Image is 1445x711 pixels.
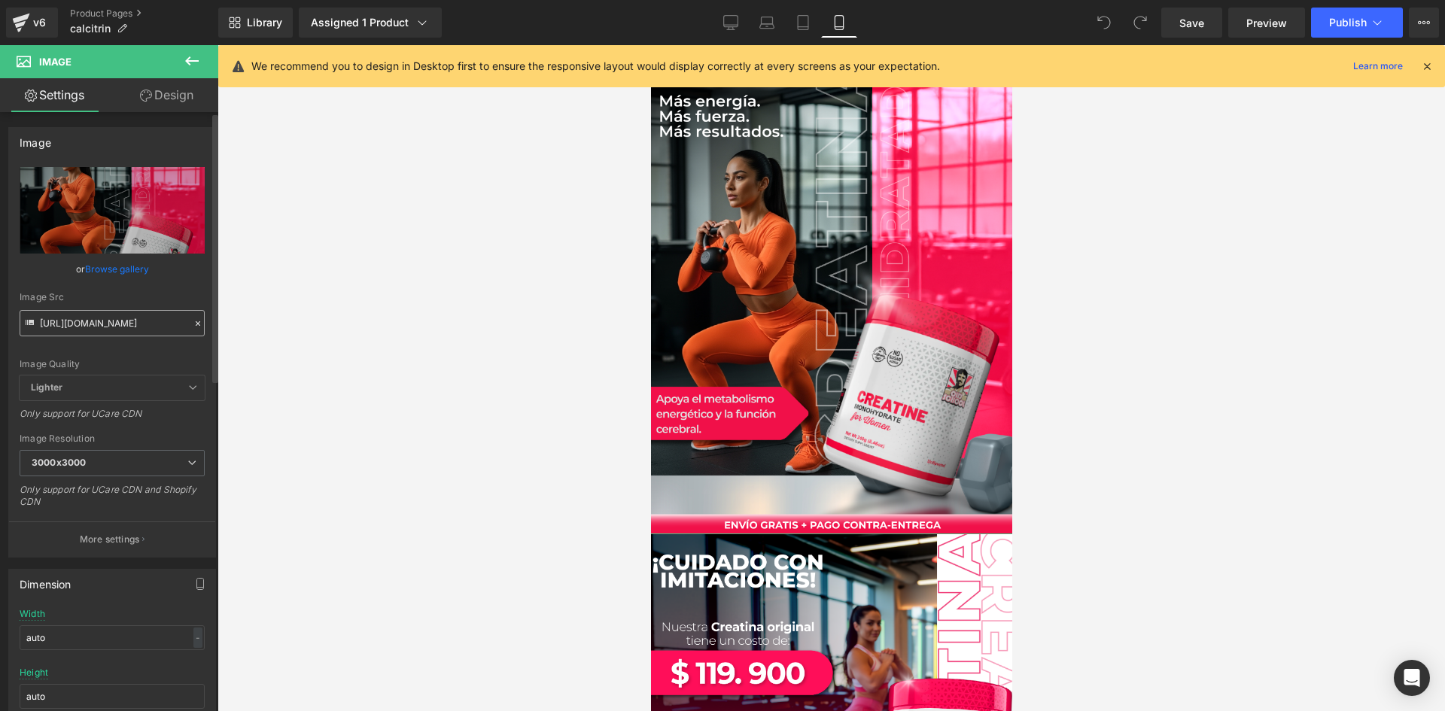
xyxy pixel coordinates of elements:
div: Only support for UCare CDN [20,408,205,430]
a: Mobile [821,8,857,38]
b: 3000x3000 [32,457,86,468]
div: Image Src [20,292,205,302]
span: Save [1179,15,1204,31]
button: Undo [1089,8,1119,38]
button: Publish [1311,8,1403,38]
div: Image Resolution [20,433,205,444]
a: Browse gallery [85,256,149,282]
a: v6 [6,8,58,38]
p: We recommend you to design in Desktop first to ensure the responsive layout would display correct... [251,58,940,74]
div: or [20,261,205,277]
div: Only support for UCare CDN and Shopify CDN [20,484,205,518]
a: Laptop [749,8,785,38]
input: auto [20,625,205,650]
b: Lighter [31,381,62,393]
span: Preview [1246,15,1287,31]
span: Library [247,16,282,29]
a: Desktop [713,8,749,38]
div: Width [20,609,45,619]
span: Publish [1329,17,1367,29]
div: Assigned 1 Product [311,15,430,30]
div: v6 [30,13,49,32]
a: Product Pages [70,8,218,20]
span: Image [39,56,71,68]
button: More settings [9,521,215,557]
button: More [1409,8,1439,38]
div: Image Quality [20,359,205,369]
div: - [193,627,202,648]
div: Height [20,667,48,678]
button: Redo [1125,8,1155,38]
input: Link [20,310,205,336]
a: Preview [1228,8,1305,38]
div: Open Intercom Messenger [1394,660,1430,696]
input: auto [20,684,205,709]
a: Learn more [1347,57,1409,75]
span: calcitrin [70,23,111,35]
a: New Library [218,8,293,38]
div: Dimension [20,570,71,591]
a: Tablet [785,8,821,38]
p: More settings [80,533,140,546]
a: Design [112,78,221,112]
div: Image [20,128,51,149]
